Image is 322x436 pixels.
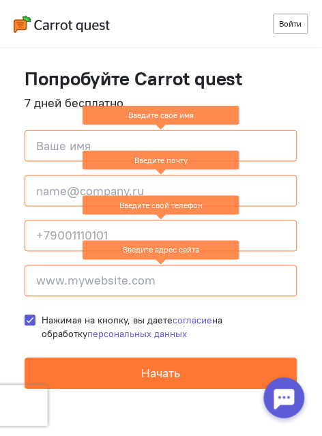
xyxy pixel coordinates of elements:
[25,175,297,207] input: name@company.ru
[87,328,187,340] a: персональных данных
[83,106,239,124] ng-message: Введите своё имя
[142,366,181,381] span: Начать
[83,196,239,214] ng-message: Введите свой телефон
[25,130,297,162] input: Ваше имя
[83,151,239,169] ng-message: Введите почту
[83,241,239,259] ng-message: Введите адрес сайта
[173,315,212,327] a: согласие
[274,14,308,34] a: Войти
[14,16,110,33] img: carrot-quest-logo.svg
[25,265,297,297] input: www.mywebsite.com
[25,220,297,252] input: +79001110101
[25,68,297,89] h1: Попробуйте Carrot quest
[25,358,297,390] button: Начать
[25,96,297,110] h4: 7 дней бесплатно
[42,315,222,340] span: Нажимая на кнопку, вы даете на обработку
